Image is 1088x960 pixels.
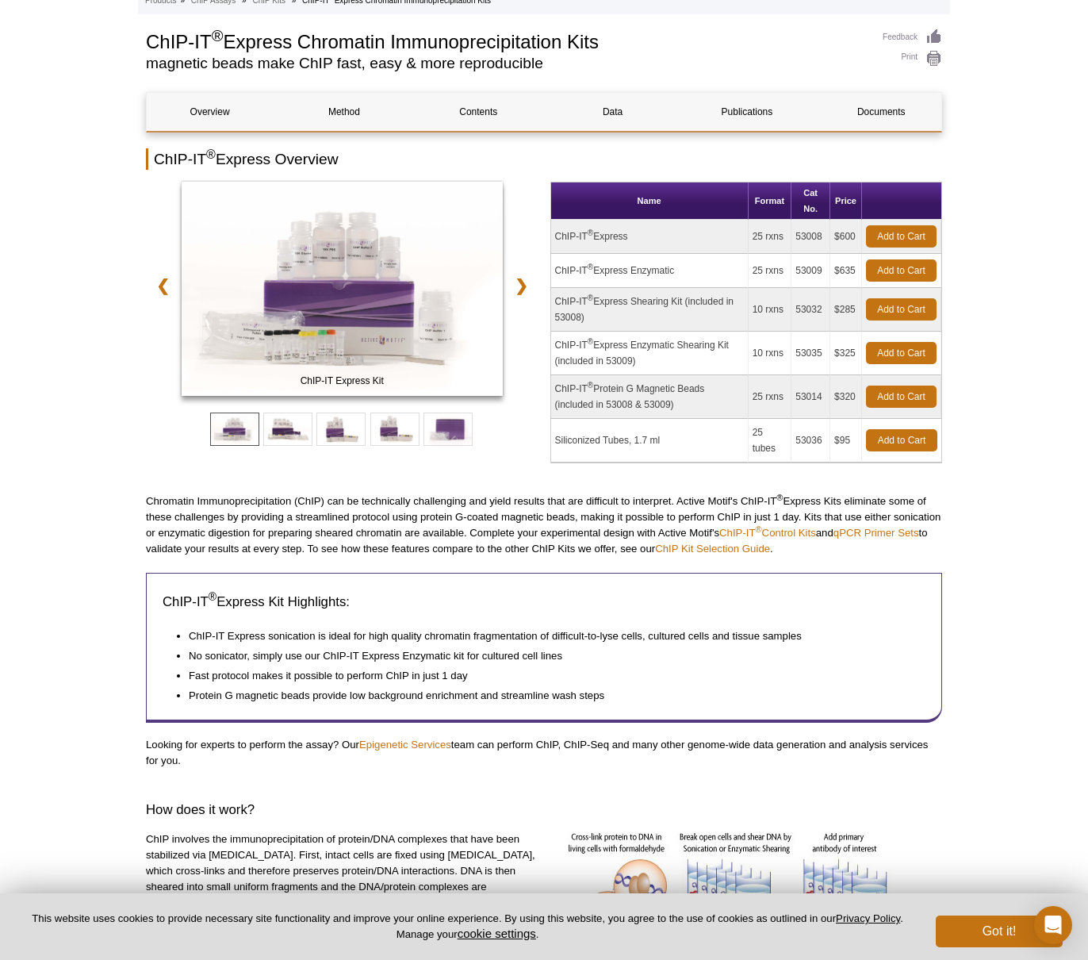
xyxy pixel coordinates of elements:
[866,225,937,248] a: Add to Cart
[146,56,867,71] h2: magnetic beads make ChIP fast, easy & more reproducible
[147,93,273,131] a: Overview
[146,493,942,557] p: Chromatin Immunoprecipitation (ChIP) can be technically challenging and yield results that are di...
[189,624,910,644] li: ChIP-IT Express sonication is ideal for high quality chromatin fragmentation of difficult-to-lyse...
[458,927,536,940] button: cookie settings
[866,298,937,321] a: Add to Cart
[836,912,900,924] a: Privacy Policy
[185,373,499,389] span: ChIP-IT Express Kit
[830,220,862,254] td: $600
[551,288,749,332] td: ChIP-IT Express Shearing Kit (included in 53008)
[189,644,910,664] li: No sonicator, simply use our ChIP-IT Express Enzymatic kit for cultured cell lines
[206,148,216,161] sup: ®
[883,50,942,67] a: Print
[588,294,593,302] sup: ®
[655,543,770,555] a: ChIP Kit Selection Guide
[588,228,593,237] sup: ®
[830,419,862,463] td: $95
[791,332,830,375] td: 53035
[749,288,792,332] td: 10 rxns
[833,527,919,539] a: qPCR Primer Sets
[146,737,942,769] p: Looking for experts to perform the assay? Our team can perform ChIP, ChIP-Seq and many other geno...
[791,182,830,220] th: Cat No.
[936,916,1063,947] button: Got it!
[550,93,676,131] a: Data
[866,429,937,451] a: Add to Cart
[684,93,810,131] a: Publications
[818,93,944,131] a: Documents
[588,381,593,390] sup: ®
[1034,906,1072,944] div: Open Intercom Messenger
[830,182,862,220] th: Price
[883,29,942,46] a: Feedback
[719,527,816,539] a: ChIP-IT®Control Kits
[359,739,451,751] a: Epigenetic Services
[146,801,942,820] h3: How does it work?
[776,493,783,502] sup: ®
[416,93,542,131] a: Contents
[588,263,593,271] sup: ®
[146,29,867,52] h1: ChIP-IT Express Chromatin Immunoprecipitation Kits
[551,375,749,419] td: ChIP-IT Protein G Magnetic Beads (included in 53008 & 53009)
[163,593,925,612] h3: ChIP-IT Express Kit Highlights:
[209,590,216,603] sup: ®
[791,220,830,254] td: 53008
[212,27,224,44] sup: ®
[182,182,503,396] img: ChIP-IT Express Kit
[791,254,830,288] td: 53009
[866,386,937,408] a: Add to Cart
[830,288,862,332] td: $285
[749,254,792,288] td: 25 rxns
[866,259,937,282] a: Add to Cart
[588,337,593,346] sup: ®
[749,220,792,254] td: 25 rxns
[551,332,749,375] td: ChIP-IT Express Enzymatic Shearing Kit (included in 53009)
[189,664,910,684] li: Fast protocol makes it possible to perform ChIP in just 1 day
[830,254,862,288] td: $635
[830,332,862,375] td: $325
[146,267,180,304] a: ❮
[189,684,910,704] li: Protein G magnetic beads provide low background enrichment and streamline wash steps
[504,267,538,304] a: ❯
[146,148,942,170] h2: ChIP-IT Express Overview
[551,254,749,288] td: ChIP-IT Express Enzymatic
[25,912,910,942] p: This website uses cookies to provide necessary site functionality and improve your online experie...
[551,419,749,463] td: Siliconized Tubes, 1.7 ml
[182,182,503,401] a: ChIP-IT Express Kit
[749,182,792,220] th: Format
[866,342,937,364] a: Add to Cart
[830,375,862,419] td: $320
[791,419,830,463] td: 53036
[749,375,792,419] td: 25 rxns
[749,332,792,375] td: 10 rxns
[756,524,762,534] sup: ®
[551,220,749,254] td: ChIP-IT Express
[749,419,792,463] td: 25 tubes
[791,288,830,332] td: 53032
[551,182,749,220] th: Name
[791,375,830,419] td: 53014
[281,93,407,131] a: Method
